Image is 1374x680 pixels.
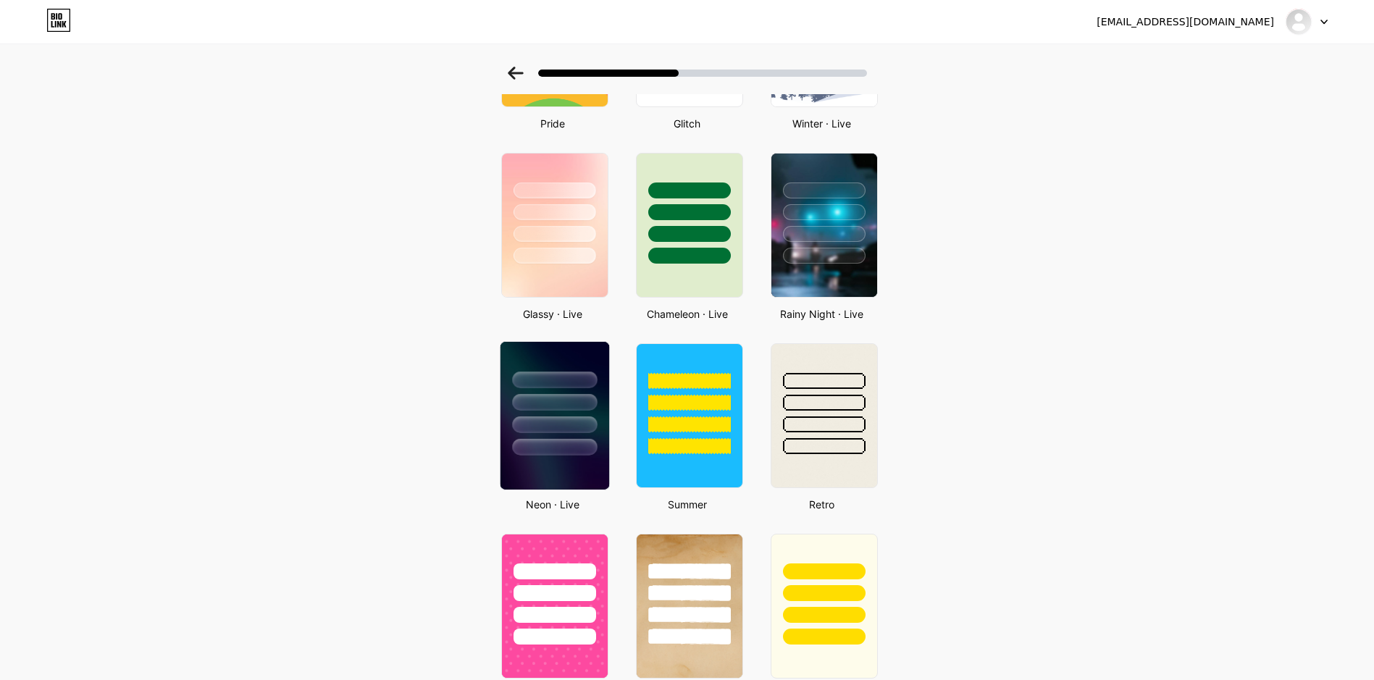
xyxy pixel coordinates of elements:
img: neon.jpg [500,342,608,490]
div: Rainy Night · Live [766,306,878,322]
div: Neon · Live [497,497,608,512]
div: Retro [766,497,878,512]
div: [EMAIL_ADDRESS][DOMAIN_NAME] [1097,14,1274,30]
div: Glassy · Live [497,306,608,322]
div: Winter · Live [766,116,878,131]
div: Glitch [632,116,743,131]
div: Pride [497,116,608,131]
img: dennisesteph [1285,8,1312,35]
div: Chameleon · Live [632,306,743,322]
div: Summer [632,497,743,512]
